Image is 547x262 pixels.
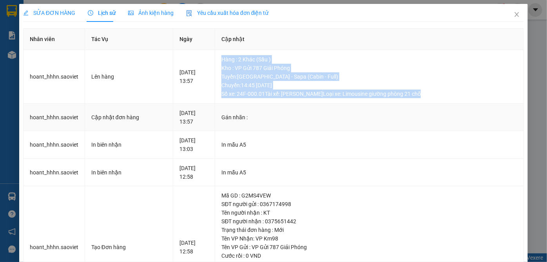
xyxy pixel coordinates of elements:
span: Ảnh kiện hàng [128,10,174,16]
span: Lịch sử [88,10,116,16]
div: Tạo Đơn hàng [91,243,167,251]
div: Tuyến : [GEOGRAPHIC_DATA] - Sapa (Cabin - Full) Chuyến: 14:45 [DATE] Số xe: 24F-000.01 Tài xế: [P... [221,72,517,98]
span: Yêu cầu xuất hóa đơn điện tử [186,10,269,16]
span: close [514,11,520,18]
div: [DATE] 13:57 [179,68,209,85]
div: [DATE] 13:03 [179,136,209,153]
div: Cước rồi : 0 VND [221,251,517,260]
div: In biên nhận [91,140,167,149]
div: Tên người nhận : KT [221,208,517,217]
span: SỬA ĐƠN HÀNG [23,10,75,16]
th: Ngày [173,29,216,50]
div: In biên nhận [91,168,167,177]
div: [DATE] 13:57 [179,109,209,126]
div: Cập nhật đơn hàng [91,113,167,122]
div: [DATE] 12:58 [179,239,209,256]
td: hoant_hhhn.saoviet [24,131,85,159]
div: Tên VP Gửi : VP Gửi 787 Giải Phóng [221,243,517,251]
td: hoant_hhhn.saoviet [24,104,85,131]
td: hoant_hhhn.saoviet [24,159,85,187]
th: Nhân viên [24,29,85,50]
div: SĐT người nhận : 0375651442 [221,217,517,226]
div: In mẫu A5 [221,168,517,177]
div: [DATE] 12:58 [179,164,209,181]
div: Hàng : 2 Khác (Sầu ) [221,55,517,64]
div: Mã GD : G2MS4VEW [221,191,517,200]
span: edit [23,10,29,16]
div: Kho : VP Gửi 787 Giải Phóng [221,64,517,72]
button: Close [506,4,528,26]
div: SĐT người gửi : 0367174998 [221,200,517,208]
div: Lên hàng [91,72,167,81]
div: In mẫu A5 [221,140,517,149]
td: hoant_hhhn.saoviet [24,50,85,104]
span: picture [128,10,134,16]
span: clock-circle [88,10,93,16]
div: Trạng thái đơn hàng : Mới [221,226,517,234]
th: Tác Vụ [85,29,173,50]
div: Gán nhãn : [221,113,517,122]
div: Tên VP Nhận: VP Km98 [221,234,517,243]
img: icon [186,10,192,16]
th: Cập nhật [215,29,524,50]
